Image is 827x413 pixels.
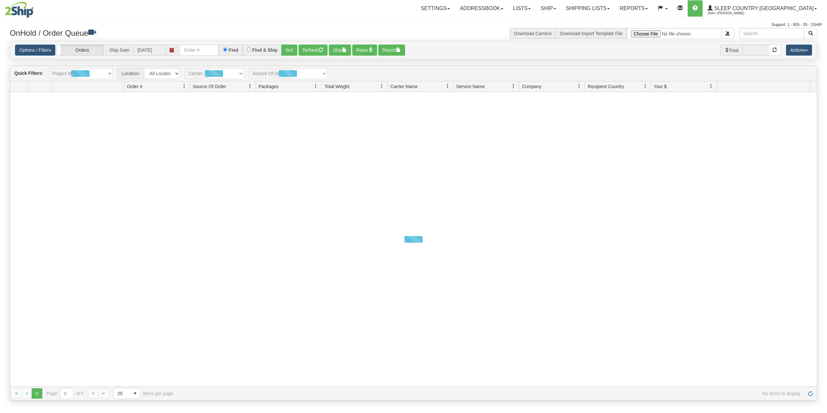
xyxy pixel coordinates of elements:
a: Your $ filter column settings [706,81,717,92]
div: grid toolbar [10,66,817,81]
a: Download Carriers [514,31,552,36]
button: Rates [352,45,377,56]
span: Packages [259,83,278,90]
span: Ship Date [105,45,133,56]
span: Location: [117,68,144,79]
a: Settings [416,0,455,17]
img: logo2044.jpg [5,2,34,18]
a: Refresh [805,388,816,399]
a: Carrier Name filter column settings [442,81,453,92]
a: Sleep Country [GEOGRAPHIC_DATA] 2044 / [PERSON_NAME] [703,0,822,17]
span: Carrier Name [390,83,418,90]
button: Go! [281,45,297,56]
input: Search [739,28,805,39]
span: Page 0 [32,388,42,399]
span: 2044 / [PERSON_NAME] [708,10,756,17]
a: Total Weight filter column settings [376,81,387,92]
span: Your $ [654,83,667,90]
a: Packages filter column settings [310,81,321,92]
span: No items to display [182,391,801,396]
a: Ship [536,0,561,17]
span: Total Weight [324,83,349,90]
a: Order # filter column settings [179,81,190,92]
a: Shipping lists [561,0,615,17]
a: Recipient Country filter column settings [640,81,651,92]
span: 25 [118,390,126,397]
a: Reports [615,0,653,17]
span: items per page [113,388,173,399]
span: Recipient Country [588,83,624,90]
button: Actions [786,45,812,56]
input: Import [627,28,722,39]
span: select [130,388,140,399]
a: Lists [508,0,536,17]
span: Service Name [456,83,485,90]
span: Page sizes drop down [113,388,141,399]
div: Support: 1 - 855 - 55 - 2SHIP [5,22,822,28]
a: Service Name filter column settings [508,81,519,92]
a: Download Import Template File [560,31,623,36]
button: Refresh [299,45,328,56]
a: Company filter column settings [574,81,585,92]
label: Find [229,48,238,52]
span: Total [720,45,743,56]
button: Ship [329,45,351,56]
a: Options / Filters [15,45,55,56]
span: Source Of Order [193,83,226,90]
span: Order # [127,83,142,90]
h3: OnHold / Order Queue [10,28,409,37]
label: Quick Filters: [14,70,43,76]
span: Page of 0 [47,388,84,399]
button: Search [804,28,817,39]
span: Company [522,83,541,90]
label: Orders [57,45,104,56]
label: Find & Ship [252,48,278,52]
span: Sleep Country [GEOGRAPHIC_DATA] [713,6,814,11]
a: Addressbook [455,0,508,17]
a: Source Of Order filter column settings [245,81,256,92]
input: Order # [180,45,219,56]
button: Report [378,45,405,56]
